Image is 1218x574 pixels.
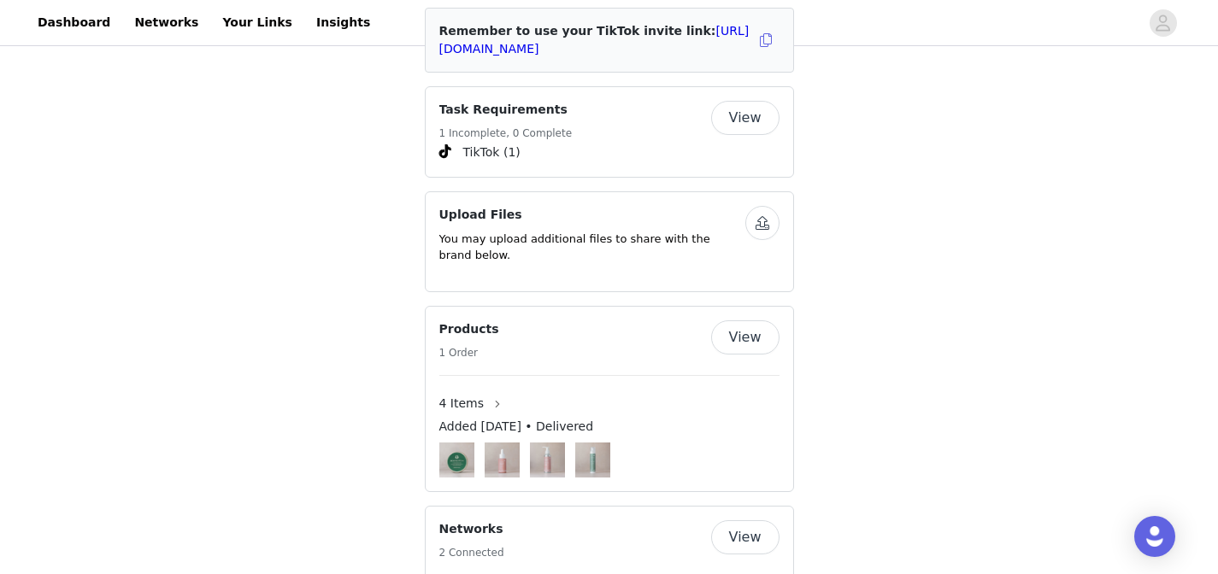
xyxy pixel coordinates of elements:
[530,442,565,477] img: Omega Rich Cleansing Oil - 125ml
[439,231,745,264] p: You may upload additional files to share with the brand below.
[1134,516,1175,557] div: Open Intercom Messenger
[439,395,485,413] span: 4 Items
[575,442,610,477] img: Intensive Hand Cream
[711,101,780,135] button: View
[124,3,209,42] a: Networks
[485,442,520,477] img: Omega-Rich Facial Oil - 30ml
[439,126,573,141] h5: 1 Incomplete, 0 Complete
[439,320,499,338] h4: Products
[439,545,504,560] h5: 2 Connected
[425,306,794,492] div: Products
[212,3,303,42] a: Your Links
[1155,9,1171,37] div: avatar
[439,206,745,224] h4: Upload Files
[425,86,794,178] div: Task Requirements
[439,418,594,436] span: Added [DATE] • Delivered
[439,101,573,119] h4: Task Requirements
[711,320,780,354] button: View
[306,3,380,42] a: Insights
[439,24,750,56] a: [URL][DOMAIN_NAME]
[439,24,750,56] span: Remember to use your TikTok invite link:
[711,520,780,554] button: View
[439,442,474,477] img: Skin Salvation
[439,520,504,538] h4: Networks
[27,3,121,42] a: Dashboard
[439,345,499,360] h5: 1 Order
[463,143,521,161] span: TikTok (1)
